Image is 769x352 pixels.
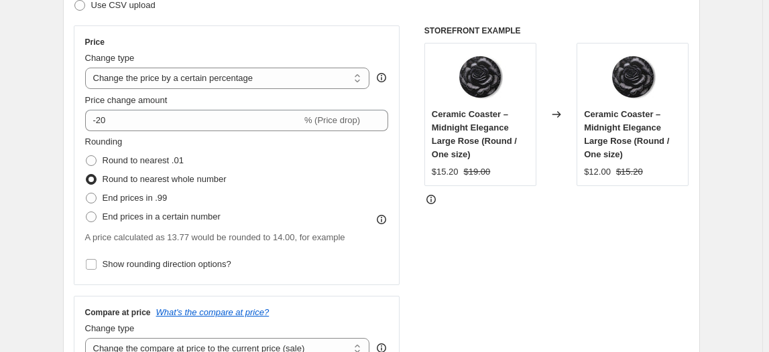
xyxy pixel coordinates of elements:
img: 5764256420671071965_2048_80x.jpg [606,50,660,104]
h6: STOREFRONT EXAMPLE [424,25,689,36]
button: What's the compare at price? [156,307,270,317]
strike: $15.20 [616,165,643,179]
span: Round to nearest whole number [103,174,227,184]
span: Rounding [85,137,123,147]
span: End prices in a certain number [103,211,221,222]
span: A price calculated as 13.77 would be rounded to 14.00, for example [85,232,345,242]
img: 5764256420671071965_2048_80x.jpg [453,50,507,104]
span: % (Price drop) [304,115,360,125]
span: Show rounding direction options? [103,259,231,269]
strike: $19.00 [464,165,491,179]
span: Change type [85,53,135,63]
span: Round to nearest .01 [103,155,184,165]
input: -15 [85,110,302,131]
span: Ceramic Coaster – Midnight Elegance Large Rose (Round / One size) [584,109,669,159]
div: $12.00 [584,165,611,179]
span: Price change amount [85,95,168,105]
div: $15.20 [432,165,459,179]
h3: Compare at price [85,307,151,318]
div: help [375,71,388,84]
h3: Price [85,37,105,48]
span: Ceramic Coaster – Midnight Elegance Large Rose (Round / One size) [432,109,517,159]
span: Change type [85,323,135,333]
span: End prices in .99 [103,193,168,203]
